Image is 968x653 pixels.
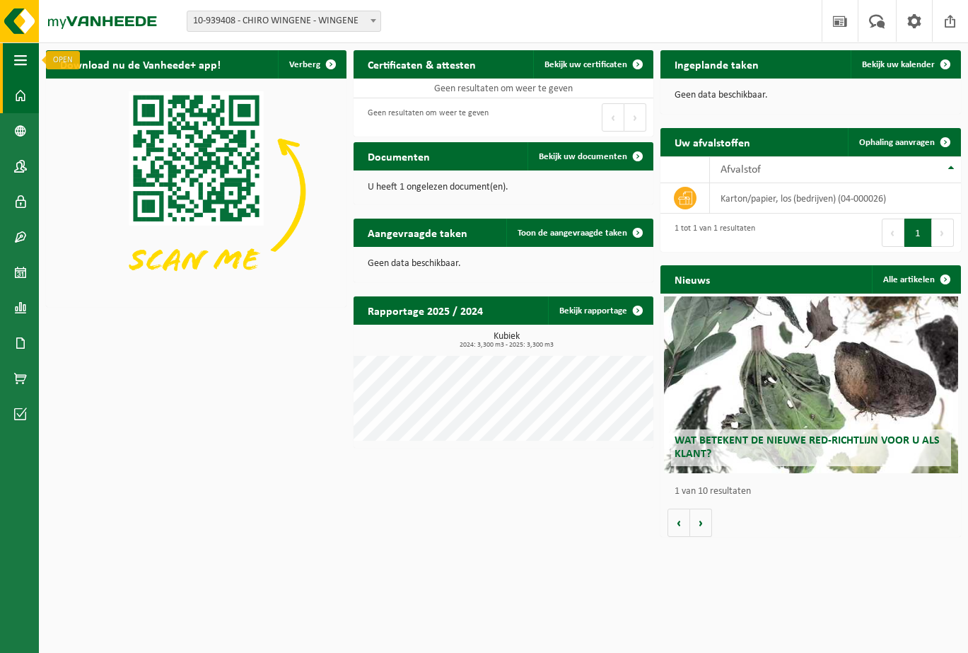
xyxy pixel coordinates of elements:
p: U heeft 1 ongelezen document(en). [368,183,640,192]
h2: Download nu de Vanheede+ app! [46,50,235,78]
a: Wat betekent de nieuwe RED-richtlijn voor u als klant? [664,296,958,473]
h2: Nieuws [660,265,724,293]
span: 10-939408 - CHIRO WINGENE - WINGENE [187,11,380,31]
span: Bekijk uw documenten [539,152,627,161]
button: Previous [602,103,624,132]
button: Vorige [667,509,690,537]
span: 2024: 3,300 m3 - 2025: 3,300 m3 [361,342,654,349]
h2: Ingeplande taken [660,50,773,78]
span: Toon de aangevraagde taken [518,229,627,238]
a: Bekijk uw certificaten [533,50,652,79]
div: 1 tot 1 van 1 resultaten [667,217,755,248]
span: Wat betekent de nieuwe RED-richtlijn voor u als klant? [675,435,940,460]
a: Ophaling aanvragen [848,128,960,156]
span: Ophaling aanvragen [859,138,935,147]
button: Next [932,219,954,247]
a: Bekijk uw documenten [527,142,652,171]
img: Download de VHEPlus App [46,79,346,304]
h2: Documenten [354,142,444,170]
td: karton/papier, los (bedrijven) (04-000026) [710,183,961,214]
a: Alle artikelen [872,265,960,294]
span: Afvalstof [721,164,761,175]
td: Geen resultaten om weer te geven [354,79,654,98]
span: Verberg [289,60,320,69]
h2: Certificaten & attesten [354,50,490,78]
p: Geen data beschikbaar. [368,259,640,269]
span: Bekijk uw certificaten [544,60,627,69]
h2: Aangevraagde taken [354,219,482,246]
div: Geen resultaten om weer te geven [361,102,489,133]
a: Toon de aangevraagde taken [506,219,652,247]
p: 1 van 10 resultaten [675,487,954,497]
button: 1 [904,219,932,247]
a: Bekijk rapportage [548,296,652,325]
h3: Kubiek [361,332,654,349]
p: Geen data beschikbaar. [675,91,947,100]
button: Previous [882,219,904,247]
a: Bekijk uw kalender [851,50,960,79]
button: Next [624,103,646,132]
h2: Rapportage 2025 / 2024 [354,296,497,324]
button: Volgende [690,509,712,537]
span: Bekijk uw kalender [862,60,935,69]
span: 10-939408 - CHIRO WINGENE - WINGENE [187,11,381,32]
button: Verberg [278,50,345,79]
h2: Uw afvalstoffen [660,128,764,156]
